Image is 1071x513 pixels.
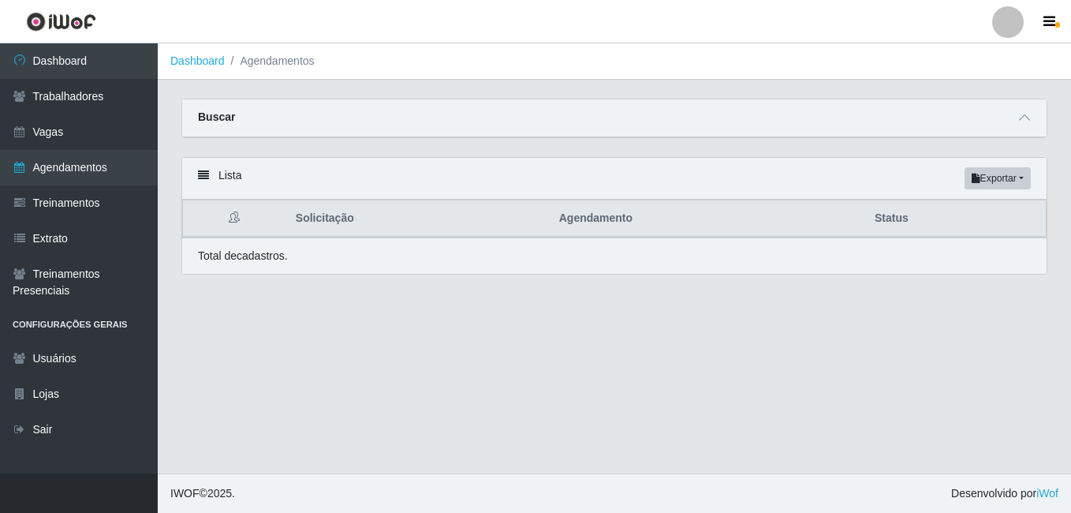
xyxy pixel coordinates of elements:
p: Total de cadastros. [198,248,288,264]
th: Solicitação [286,200,550,238]
button: Exportar [965,167,1031,189]
span: Desenvolvido por [951,485,1058,502]
span: IWOF [170,487,200,500]
th: Status [865,200,1047,238]
nav: breadcrumb [158,43,1071,80]
strong: Buscar [198,110,235,123]
li: Agendamentos [225,53,315,69]
a: iWof [1036,487,1058,500]
div: Lista [182,158,1047,200]
span: © 2025 . [170,485,235,502]
th: Agendamento [550,200,865,238]
img: CoreUI Logo [26,12,96,32]
a: Dashboard [170,54,225,67]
